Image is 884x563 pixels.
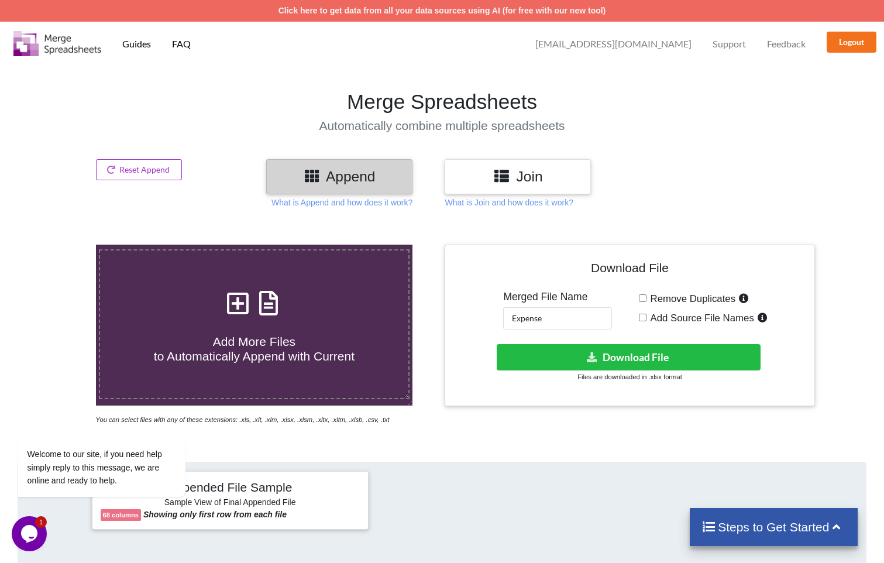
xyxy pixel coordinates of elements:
button: Reset Append [96,159,183,180]
h4: Appended File Sample [101,480,360,496]
span: Feedback [767,39,806,49]
h3: Append [275,168,404,185]
b: Showing only first row from each file [143,510,287,519]
a: Click here to get data from all your data sources using AI (for free with our new tool) [278,6,606,15]
h3: Join [453,168,582,185]
span: Remove Duplicates [646,293,736,304]
p: Guides [122,38,151,50]
iframe: chat widget [12,332,222,510]
iframe: chat widget [12,516,49,551]
p: FAQ [172,38,191,50]
h6: Sample View of Final Appended File [101,497,360,509]
h4: Steps to Get Started [701,520,846,534]
button: Download File [497,344,761,370]
p: What is Append and how does it work? [271,197,412,208]
h5: Merged File Name [503,291,612,303]
button: Logout [827,32,876,53]
span: Add More Files to Automatically Append with Current [154,335,355,363]
input: Enter File Name [503,307,612,329]
span: Support [713,39,746,49]
i: You can select files with any of these extensions: .xls, .xlt, .xlm, .xlsx, .xlsm, .xltx, .xltm, ... [96,416,390,423]
b: 68 columns [103,511,139,519]
h4: Download File [453,253,806,287]
span: [EMAIL_ADDRESS][DOMAIN_NAME] [535,39,692,49]
p: What is Join and how does it work? [445,197,573,208]
span: Add Source File Names [646,313,754,324]
small: Files are downloaded in .xlsx format [577,373,682,380]
img: Logo.png [13,31,101,56]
